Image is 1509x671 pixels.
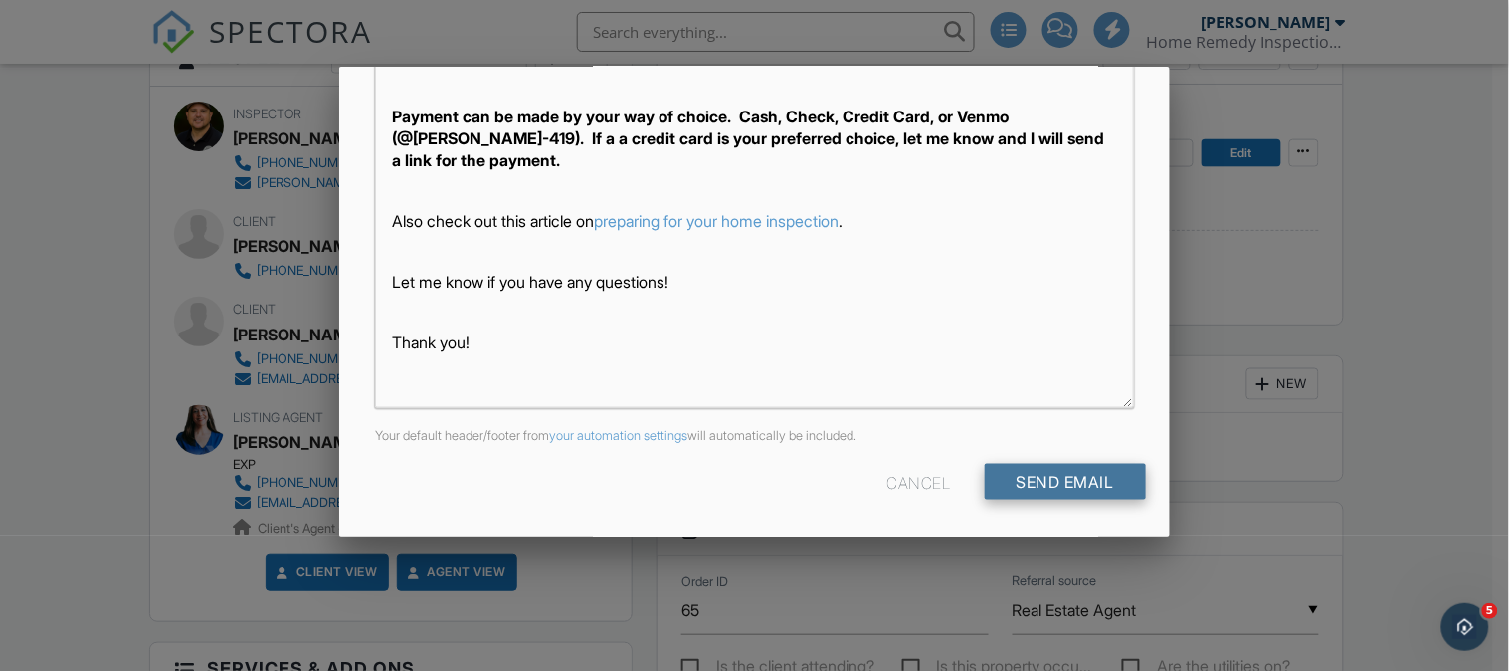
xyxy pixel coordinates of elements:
[392,210,1116,232] p: Also check out this article on .
[594,211,839,231] a: preparing for your home inspection
[887,464,951,500] div: Cancel
[392,332,1116,353] p: Thank you!
[1441,603,1489,651] iframe: Intercom live chat
[549,428,687,443] a: your automation settings
[392,107,1104,171] strong: Payment can be made by your way of choice. Cash, Check, Credit Card, or Venmo (@[PERSON_NAME]-419...
[985,464,1146,500] input: Send Email
[392,271,1116,293] p: Let me know if you have any questions!
[1482,603,1498,619] span: 5
[363,428,1145,444] div: Your default header/footer from will automatically be included.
